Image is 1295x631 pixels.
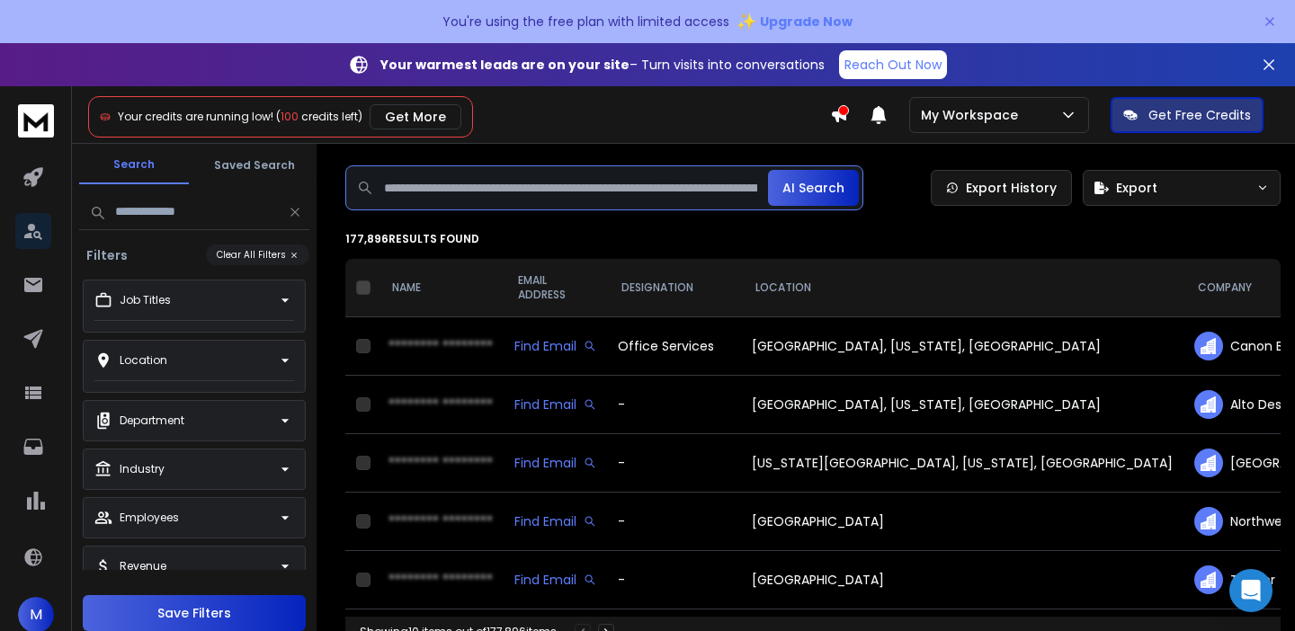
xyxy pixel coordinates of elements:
p: 177,896 results found [345,232,1281,246]
p: Employees [120,511,179,525]
button: Get More [370,104,461,129]
div: Open Intercom Messenger [1229,569,1273,612]
p: Get Free Credits [1148,106,1251,124]
span: ( credits left) [276,109,362,124]
th: EMAIL ADDRESS [504,259,607,317]
td: [US_STATE][GEOGRAPHIC_DATA], [US_STATE], [GEOGRAPHIC_DATA] [741,434,1183,493]
h3: Filters [79,246,135,264]
td: - [607,434,741,493]
p: Industry [120,462,165,476]
span: Your credits are running low! [118,109,273,124]
th: LOCATION [741,259,1183,317]
td: [GEOGRAPHIC_DATA] [741,493,1183,551]
span: ✨ [737,9,756,34]
td: [GEOGRAPHIC_DATA], [US_STATE], [GEOGRAPHIC_DATA] [741,376,1183,434]
button: Clear All Filters [206,244,309,265]
p: Reach Out Now [844,56,942,74]
div: Find Email [514,454,596,472]
p: Department [120,413,184,428]
td: [GEOGRAPHIC_DATA] [741,551,1183,609]
p: Job Titles [120,293,171,307]
button: Get Free Credits [1111,97,1264,133]
button: Saved Search [200,147,309,183]
div: Find Email [514,512,596,530]
div: Find Email [514,571,596,589]
button: Search [79,147,189,184]
div: Find Email [514,395,596,413]
a: Export History [931,170,1072,206]
th: DESIGNATION [607,259,741,317]
button: AI Search [768,170,859,206]
span: Export [1116,179,1157,197]
p: You're using the free plan with limited access [442,13,729,31]
button: ✨Upgrade Now [737,4,853,40]
p: Revenue [120,559,166,573]
td: - [607,493,741,551]
p: Location [120,353,167,368]
img: logo [18,104,54,138]
td: [GEOGRAPHIC_DATA], [US_STATE], [GEOGRAPHIC_DATA] [741,317,1183,376]
span: Upgrade Now [760,13,853,31]
td: - [607,376,741,434]
p: My Workspace [921,106,1025,124]
button: Save Filters [83,595,306,631]
a: Reach Out Now [839,50,947,79]
th: NAME [378,259,504,317]
p: – Turn visits into conversations [380,56,825,74]
strong: Your warmest leads are on your site [380,56,630,74]
td: Office Services [607,317,741,376]
span: 100 [281,109,299,124]
div: Find Email [514,337,596,355]
td: - [607,551,741,609]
